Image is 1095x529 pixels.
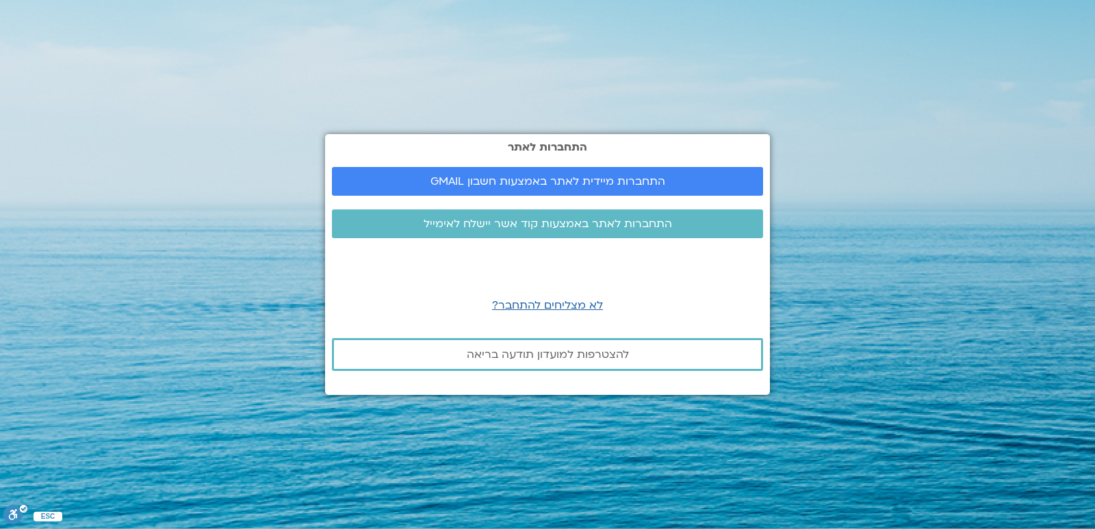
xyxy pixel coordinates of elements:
a: להצטרפות למועדון תודעה בריאה [332,338,763,371]
span: להצטרפות למועדון תודעה בריאה [467,348,629,361]
a: התחברות לאתר באמצעות קוד אשר יישלח לאימייל [332,209,763,238]
h2: התחברות לאתר [332,141,763,153]
span: התחברות לאתר באמצעות קוד אשר יישלח לאימייל [424,218,672,230]
span: התחברות מיידית לאתר באמצעות חשבון GMAIL [430,175,665,188]
a: לא מצליחים להתחבר? [492,298,603,313]
a: התחברות מיידית לאתר באמצעות חשבון GMAIL [332,167,763,196]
